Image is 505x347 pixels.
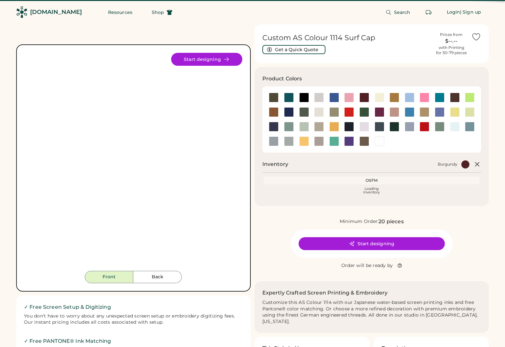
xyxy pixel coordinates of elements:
[378,6,418,19] button: Search
[24,337,243,345] h2: ✓ Free PANTONE® Ink Matching
[24,303,243,311] h2: ✓ Free Screen Setup & Digitizing
[262,75,302,83] h3: Product Colors
[265,178,479,183] div: OSFM
[394,10,411,15] span: Search
[25,53,242,271] div: 1114 Style Image
[379,218,403,226] div: 20 pieces
[25,53,242,271] img: 1114 - Burgundy Front Image
[262,289,388,297] h2: Expertly Crafted Screen Printing & Embroidery
[133,271,182,283] button: Back
[447,9,460,16] div: Login
[262,160,288,168] h2: Inventory
[341,262,393,269] div: Order will be ready by
[16,6,27,18] img: Rendered Logo - Screens
[460,9,481,16] div: | Sign up
[152,10,164,15] span: Shop
[24,313,243,326] div: You don't have to worry about any unexpected screen setup or embroidery digitizing fees. Our inst...
[262,299,481,325] div: Customize this AS Colour 1114 with our Japanese water-based screen printing inks and free Pantone...
[144,6,180,19] button: Shop
[440,32,463,37] div: Prices from
[30,8,82,16] div: [DOMAIN_NAME]
[262,33,432,42] h1: Custom AS Colour 1114 Surf Cap
[436,45,467,55] div: with Printing for 50-79 pieces
[171,53,242,66] button: Start designing
[299,237,445,250] button: Start designing
[435,37,467,45] div: $--.--
[262,45,325,54] button: Get a Quick Quote
[85,271,133,283] button: Front
[100,6,140,19] button: Resources
[474,318,502,346] iframe: Front Chat
[438,162,457,167] div: Burgundy
[363,187,380,194] div: Loading Inventory
[340,218,379,225] div: Minimum Order:
[422,6,435,19] button: Retrieve an order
